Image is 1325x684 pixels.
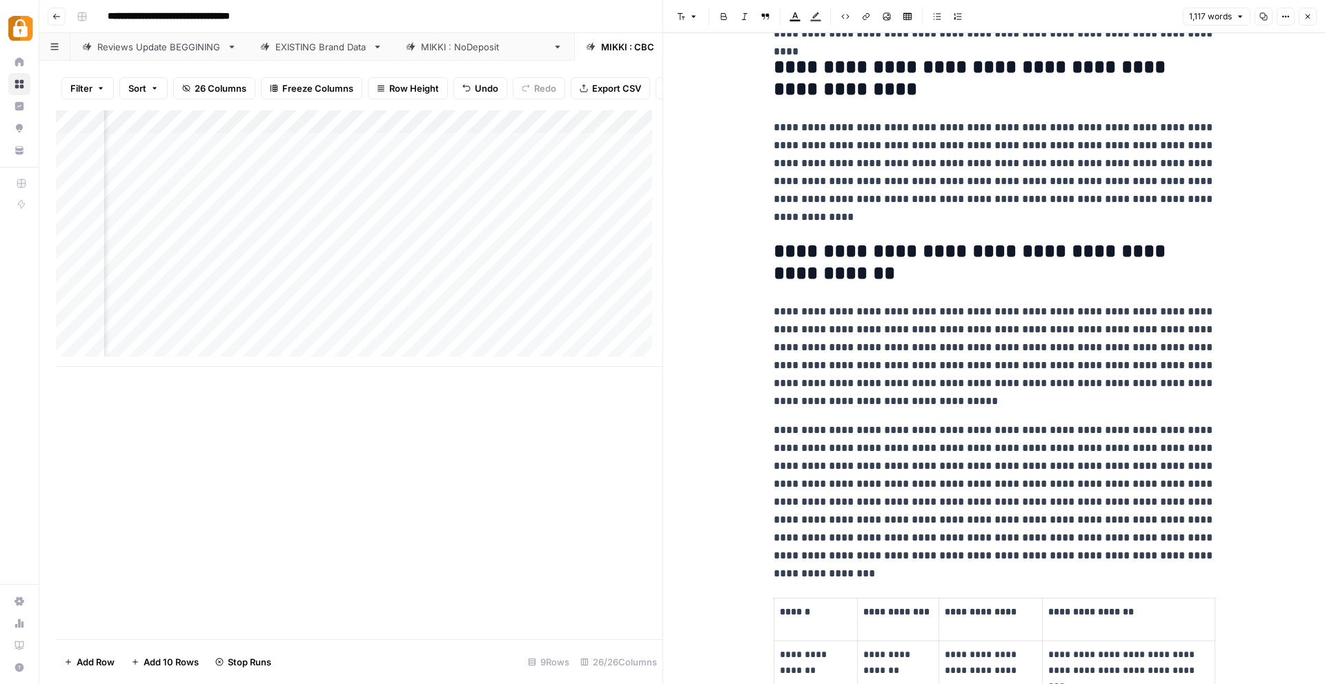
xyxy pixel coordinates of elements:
[575,651,662,673] div: 26/26 Columns
[1189,10,1232,23] span: 1,117 words
[601,40,702,54] div: [PERSON_NAME] : CBC
[56,651,123,673] button: Add Row
[475,81,498,95] span: Undo
[574,33,729,61] a: [PERSON_NAME] : CBC
[421,40,547,54] div: [PERSON_NAME] : NoDeposit
[195,81,246,95] span: 26 Columns
[207,651,279,673] button: Stop Runs
[8,95,30,117] a: Insights
[97,40,222,54] div: Reviews Update BEGGINING
[123,651,207,673] button: Add 10 Rows
[8,656,30,678] button: Help + Support
[61,77,114,99] button: Filter
[77,655,115,669] span: Add Row
[8,51,30,73] a: Home
[8,11,30,46] button: Workspace: Adzz
[119,77,168,99] button: Sort
[522,651,575,673] div: 9 Rows
[8,634,30,656] a: Learning Hub
[70,33,248,61] a: Reviews Update BEGGINING
[275,40,367,54] div: EXISTING Brand Data
[394,33,574,61] a: [PERSON_NAME] : NoDeposit
[571,77,650,99] button: Export CSV
[389,81,439,95] span: Row Height
[8,590,30,612] a: Settings
[368,77,448,99] button: Row Height
[513,77,565,99] button: Redo
[1183,8,1250,26] button: 1,117 words
[8,612,30,634] a: Usage
[453,77,507,99] button: Undo
[261,77,362,99] button: Freeze Columns
[592,81,641,95] span: Export CSV
[70,81,92,95] span: Filter
[8,117,30,139] a: Opportunities
[8,139,30,161] a: Your Data
[282,81,353,95] span: Freeze Columns
[173,77,255,99] button: 26 Columns
[128,81,146,95] span: Sort
[228,655,271,669] span: Stop Runs
[8,16,33,41] img: Adzz Logo
[8,73,30,95] a: Browse
[144,655,199,669] span: Add 10 Rows
[534,81,556,95] span: Redo
[248,33,394,61] a: EXISTING Brand Data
